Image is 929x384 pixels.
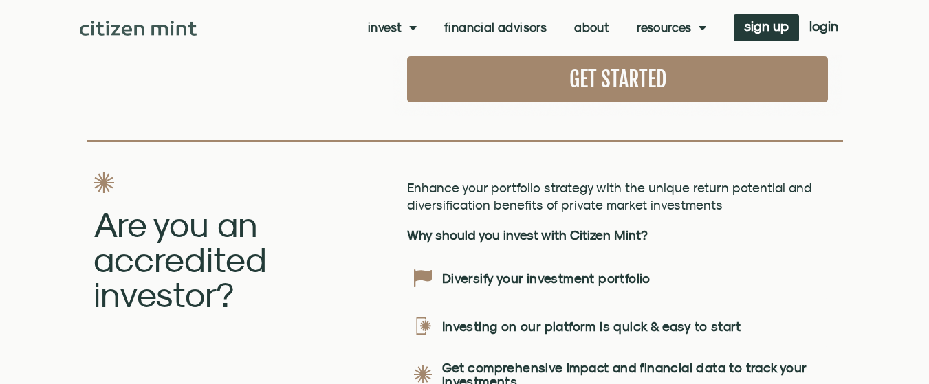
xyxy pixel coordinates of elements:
[744,21,789,31] span: sign up
[444,21,547,34] a: Financial Advisors
[574,21,609,34] a: About
[407,180,812,212] span: Enhance your portfolio strategy with the unique return potential and diversification benefits of ...
[799,14,849,41] a: login
[569,71,666,88] span: GET STARTED
[809,21,838,31] span: login
[734,14,799,41] a: sign up
[368,21,706,34] nav: Menu
[94,207,387,312] h2: Are you an accredited investor?
[442,319,821,333] h2: Investing on our platform is quick & easy to start
[368,21,417,34] a: Invest
[637,21,706,34] a: Resources
[407,227,648,242] span: Why should you invest with Citizen Mint?
[547,58,689,100] a: GET STARTED
[442,271,821,285] h2: Diversify your investment portfolio
[80,21,197,36] img: Citizen Mint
